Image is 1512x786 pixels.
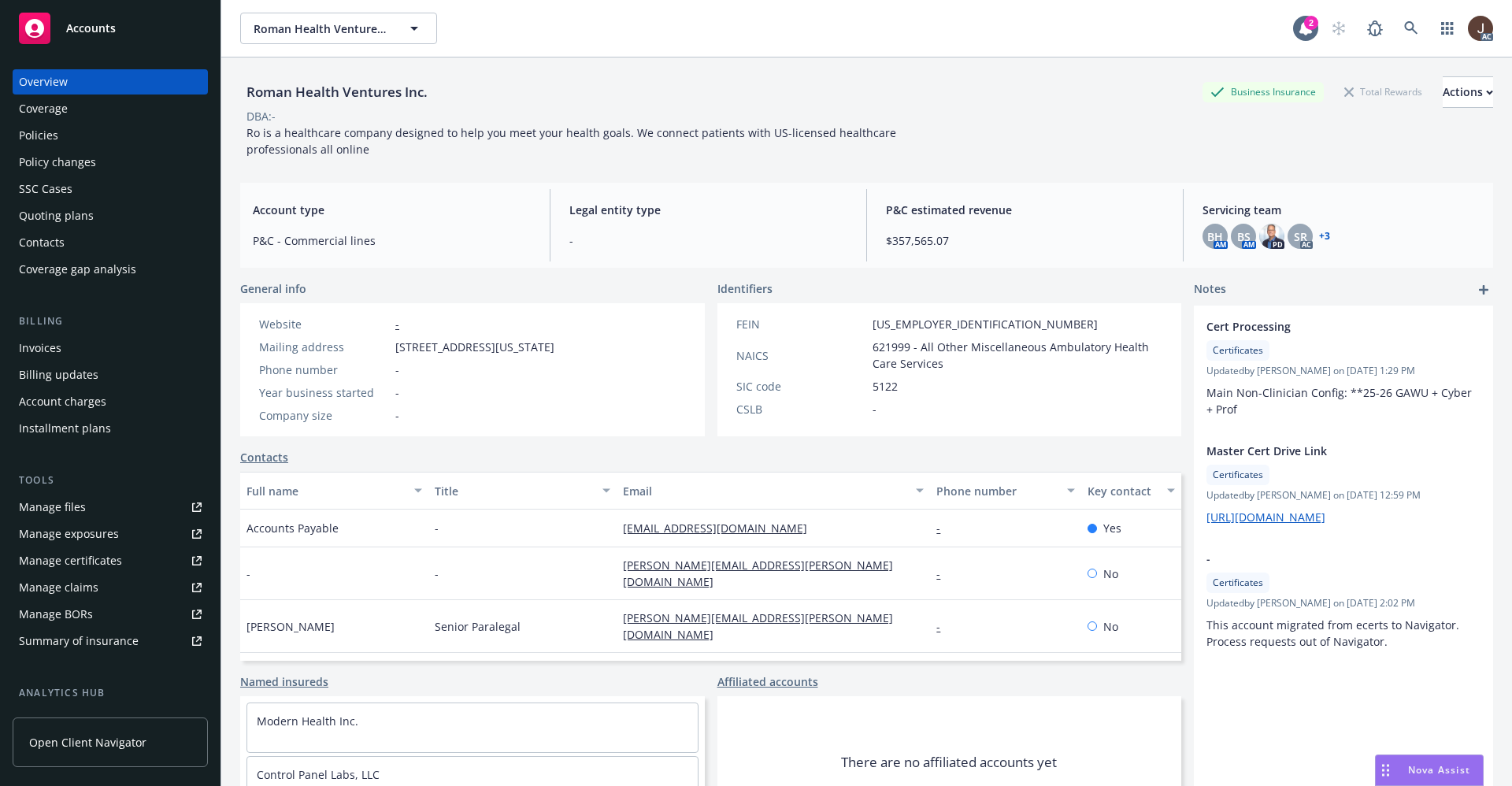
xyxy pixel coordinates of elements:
span: There are no affiliated accounts yet [841,753,1057,772]
a: Affiliated accounts [717,673,818,690]
span: - [395,361,399,378]
div: Year business started [259,384,389,401]
span: Master Cert Drive Link [1206,443,1440,459]
a: Manage claims [13,575,208,600]
div: Total Rewards [1336,82,1430,102]
span: Accounts Payable [246,520,339,536]
div: Cert ProcessingCertificatesUpdatedby [PERSON_NAME] on [DATE] 1:29 PMMain Non-Clinician Config: **... [1194,306,1493,430]
img: photo [1468,16,1493,41]
a: Installment plans [13,416,208,441]
span: Account type [253,202,531,218]
a: Invoices [13,336,208,361]
a: Quoting plans [13,203,208,228]
span: - [1206,551,1440,567]
div: Email [623,483,906,499]
span: - [569,232,847,249]
a: - [395,317,399,332]
span: Updated by [PERSON_NAME] on [DATE] 12:59 PM [1206,488,1480,502]
div: Manage files [19,495,86,520]
span: Servicing team [1203,202,1480,218]
span: $357,565.07 [886,232,1164,249]
div: Actions [1443,77,1493,107]
div: Summary of insurance [19,628,139,654]
img: photo [1259,224,1284,249]
a: Manage certificates [13,548,208,573]
a: Start snowing [1323,13,1354,44]
span: Legal entity type [569,202,847,218]
a: [URL][DOMAIN_NAME] [1206,510,1325,525]
div: 2 [1304,16,1318,30]
a: +3 [1319,232,1330,241]
a: Policy changes [13,150,208,175]
span: No [1103,618,1118,635]
div: Manage exposures [19,521,119,547]
span: Roman Health Ventures Inc. [254,20,390,37]
a: SSC Cases [13,176,208,202]
span: Identifiers [717,280,773,297]
span: BS [1237,228,1251,245]
span: 621999 - All Other Miscellaneous Ambulatory Health Care Services [873,339,1163,372]
span: - [873,401,876,417]
a: Report a Bug [1359,13,1391,44]
div: Policy changes [19,150,96,175]
a: Contacts [13,230,208,255]
div: Phone number [936,483,1057,499]
a: Manage files [13,495,208,520]
div: Manage BORs [19,602,93,627]
div: Roman Health Ventures Inc. [240,82,434,102]
div: Analytics hub [13,685,208,701]
span: Nova Assist [1408,763,1470,777]
a: Control Panel Labs, LLC [257,767,380,782]
span: This account migrated from ecerts to Navigator. Process requests out of Navigator. [1206,617,1462,649]
a: [PERSON_NAME][EMAIL_ADDRESS][PERSON_NAME][DOMAIN_NAME] [623,610,893,642]
span: Certificates [1213,576,1263,590]
span: General info [240,280,306,297]
div: Phone number [259,361,389,378]
button: Phone number [930,472,1080,510]
button: Roman Health Ventures Inc. [240,13,437,44]
span: Main Non-Clinician Config: **25-26 GAWU + Cyber + Prof [1206,385,1475,417]
div: Account charges [19,389,106,414]
div: SIC code [736,378,866,395]
button: Full name [240,472,428,510]
div: Manage certificates [19,548,122,573]
button: Title [428,472,617,510]
div: Website [259,316,389,332]
a: Search [1395,13,1427,44]
span: Updated by [PERSON_NAME] on [DATE] 2:02 PM [1206,596,1480,610]
a: Contacts [240,449,288,465]
div: Coverage [19,96,68,121]
div: Company size [259,407,389,424]
span: - [395,407,399,424]
div: Business Insurance [1203,82,1324,102]
span: Ro is a healthcare company designed to help you meet your health goals. We connect patients with ... [246,125,899,157]
span: 5122 [873,378,898,395]
a: - [936,521,953,536]
button: Nova Assist [1375,754,1484,786]
div: Policies [19,123,58,148]
span: [US_EMPLOYER_IDENTIFICATION_NUMBER] [873,316,1098,332]
div: DBA: - [246,108,276,124]
span: - [435,520,439,536]
div: NAICS [736,347,866,364]
div: Quoting plans [19,203,94,228]
a: Account charges [13,389,208,414]
a: Accounts [13,6,208,50]
div: FEIN [736,316,866,332]
button: Email [617,472,930,510]
span: P&C - Commercial lines [253,232,531,249]
span: SR [1294,228,1307,245]
a: Modern Health Inc. [257,714,358,729]
div: Drag to move [1376,755,1395,785]
a: Coverage gap analysis [13,257,208,282]
a: add [1474,280,1493,299]
a: - [936,566,953,581]
span: Accounts [66,22,116,35]
a: Billing updates [13,362,208,387]
span: - [246,565,250,582]
button: Actions [1443,76,1493,108]
div: Mailing address [259,339,389,355]
div: Tools [13,473,208,488]
div: Master Cert Drive LinkCertificatesUpdatedby [PERSON_NAME] on [DATE] 12:59 PM[URL][DOMAIN_NAME] [1194,430,1493,538]
a: Summary of insurance [13,628,208,654]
